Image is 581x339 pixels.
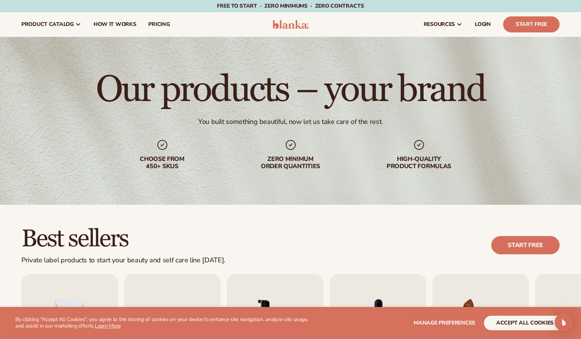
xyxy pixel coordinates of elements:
[414,316,475,330] button: Manage preferences
[94,21,136,27] span: How It Works
[15,317,317,329] p: By clicking "Accept All Cookies", you agree to the storing of cookies on your device to enhance s...
[113,156,211,170] div: Choose from 450+ Skus
[414,319,475,326] span: Manage preferences
[142,12,176,37] a: pricing
[21,21,74,27] span: product catalog
[21,226,225,252] h2: Best sellers
[272,20,309,29] img: logo
[491,236,560,254] a: Start free
[87,12,142,37] a: How It Works
[503,16,560,32] a: Start Free
[217,2,364,10] span: Free to start · ZERO minimums · ZERO contracts
[469,12,497,37] a: LOGIN
[418,12,469,37] a: resources
[96,72,485,108] h1: Our products – your brand
[555,313,573,331] div: Open Intercom Messenger
[95,322,121,329] a: Learn More
[424,21,455,27] span: resources
[198,117,383,126] div: You built something beautiful, now let us take care of the rest.
[484,316,566,330] button: accept all cookies
[242,156,340,170] div: Zero minimum order quantities
[21,256,225,265] div: Private label products to start your beauty and self care line [DATE].
[148,21,170,27] span: pricing
[15,12,87,37] a: product catalog
[370,156,468,170] div: High-quality product formulas
[475,21,491,27] span: LOGIN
